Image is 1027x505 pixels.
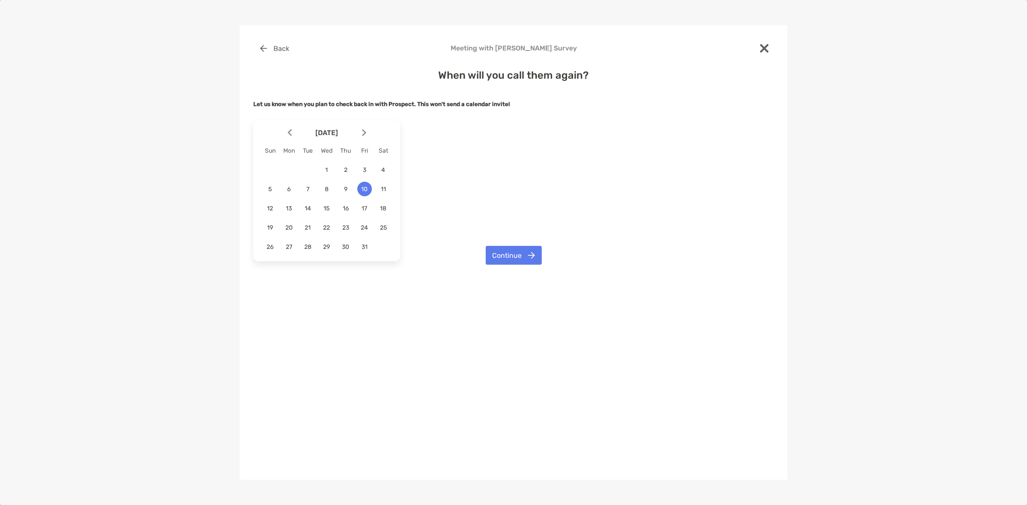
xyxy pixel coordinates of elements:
[294,129,360,137] span: [DATE]
[376,166,391,174] span: 4
[338,224,353,231] span: 23
[319,186,334,193] span: 8
[282,205,296,212] span: 13
[376,186,391,193] span: 11
[282,186,296,193] span: 6
[253,39,296,58] button: Back
[376,205,391,212] span: 18
[319,166,334,174] span: 1
[253,69,774,81] h4: When will you call them again?
[263,186,277,193] span: 5
[319,205,334,212] span: 15
[528,252,535,259] img: button icon
[300,205,315,212] span: 14
[263,224,277,231] span: 19
[319,224,334,231] span: 22
[338,166,353,174] span: 2
[336,147,355,154] div: Thu
[357,243,372,251] span: 31
[263,243,277,251] span: 26
[261,147,279,154] div: Sun
[760,44,769,53] img: close modal
[338,186,353,193] span: 9
[319,243,334,251] span: 29
[260,45,267,52] img: button icon
[357,186,372,193] span: 10
[417,101,510,107] strong: This won't send a calendar invite!
[362,129,366,136] img: Arrow icon
[338,243,353,251] span: 30
[357,205,372,212] span: 17
[338,205,353,212] span: 16
[279,147,298,154] div: Mon
[376,224,391,231] span: 25
[486,246,542,265] button: Continue
[374,147,393,154] div: Sat
[355,147,374,154] div: Fri
[263,205,277,212] span: 12
[300,186,315,193] span: 7
[282,243,296,251] span: 27
[298,147,317,154] div: Tue
[357,166,372,174] span: 3
[288,129,292,136] img: Arrow icon
[357,224,372,231] span: 24
[300,224,315,231] span: 21
[253,44,774,52] h4: Meeting with [PERSON_NAME] Survey
[300,243,315,251] span: 28
[253,101,774,107] h5: Let us know when you plan to check back in with Prospect.
[282,224,296,231] span: 20
[317,147,336,154] div: Wed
